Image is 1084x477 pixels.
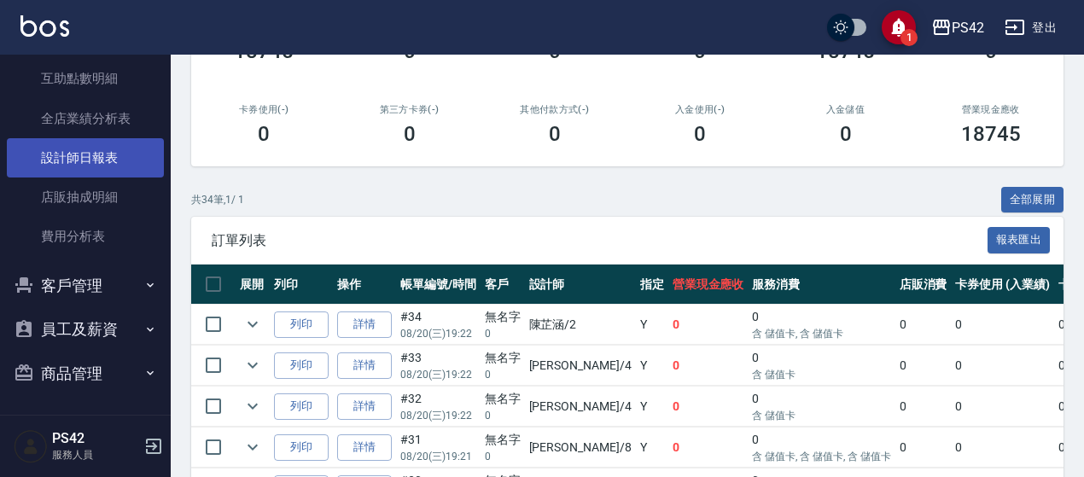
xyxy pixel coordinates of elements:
td: [PERSON_NAME] /8 [525,428,636,468]
h3: 0 [404,122,416,146]
th: 店販消費 [895,265,952,305]
a: 詳情 [337,434,392,461]
button: 列印 [274,352,329,379]
p: 含 儲值卡 [752,408,890,423]
div: 無名字 [485,308,521,326]
p: 08/20 (三) 19:22 [400,408,476,423]
td: 0 [895,305,952,345]
td: 陳芷涵 /2 [525,305,636,345]
td: Y [636,428,668,468]
img: Logo [20,15,69,37]
th: 列印 [270,265,333,305]
button: expand row [240,393,265,419]
h3: 0 [258,122,270,146]
td: 0 [748,346,895,386]
a: 報表匯出 [988,231,1051,247]
button: 列印 [274,434,329,461]
h2: 入金儲值 [793,104,897,115]
button: expand row [240,434,265,460]
a: 詳情 [337,352,392,379]
a: 費用分析表 [7,217,164,256]
td: 0 [668,387,749,427]
span: 1 [900,29,918,46]
h2: 其他付款方式(-) [503,104,607,115]
td: 0 [668,428,749,468]
img: Person [14,429,48,463]
a: 詳情 [337,311,392,338]
td: #32 [396,387,481,427]
div: 無名字 [485,390,521,408]
div: 無名字 [485,349,521,367]
span: 訂單列表 [212,232,988,249]
td: 0 [951,346,1054,386]
a: 互助點數明細 [7,59,164,98]
h5: PS42 [52,430,139,447]
p: 含 儲值卡 [752,367,890,382]
h3: 0 [694,122,706,146]
h3: 0 [549,122,561,146]
p: 共 34 筆, 1 / 1 [191,192,244,207]
td: 0 [748,428,895,468]
td: Y [636,346,668,386]
td: 0 [895,346,952,386]
a: 設計師日報表 [7,138,164,177]
h3: 0 [840,122,852,146]
button: 員工及薪資 [7,307,164,352]
td: 0 [951,387,1054,427]
td: #34 [396,305,481,345]
div: 無名字 [485,431,521,449]
th: 服務消費 [748,265,895,305]
button: 商品管理 [7,352,164,396]
button: 客戶管理 [7,264,164,308]
td: Y [636,305,668,345]
td: Y [636,387,668,427]
p: 含 儲值卡, 含 儲值卡 [752,326,890,341]
a: 全店業績分析表 [7,99,164,138]
td: 0 [668,305,749,345]
th: 指定 [636,265,668,305]
td: [PERSON_NAME] /4 [525,346,636,386]
button: 登出 [998,12,1064,44]
button: 全部展開 [1001,187,1064,213]
p: 0 [485,408,521,423]
h2: 第三方卡券(-) [357,104,461,115]
td: 0 [668,346,749,386]
td: 0 [895,428,952,468]
td: #31 [396,428,481,468]
th: 操作 [333,265,396,305]
a: 詳情 [337,393,392,420]
div: PS42 [952,17,984,38]
p: 08/20 (三) 19:21 [400,449,476,464]
td: 0 [951,305,1054,345]
button: 列印 [274,393,329,420]
td: 0 [748,387,895,427]
td: #33 [396,346,481,386]
button: PS42 [924,10,991,45]
p: 0 [485,449,521,464]
td: 0 [895,387,952,427]
p: 0 [485,367,521,382]
button: 報表匯出 [988,227,1051,253]
p: 含 儲值卡, 含 儲值卡, 含 儲值卡 [752,449,890,464]
h2: 入金使用(-) [648,104,752,115]
th: 設計師 [525,265,636,305]
th: 帳單編號/時間 [396,265,481,305]
p: 08/20 (三) 19:22 [400,326,476,341]
h2: 卡券使用(-) [212,104,316,115]
p: 服務人員 [52,447,139,462]
th: 卡券使用 (入業績) [951,265,1054,305]
th: 營業現金應收 [668,265,749,305]
h2: 營業現金應收 [939,104,1043,115]
p: 0 [485,326,521,341]
th: 展開 [236,265,270,305]
th: 客戶 [481,265,525,305]
td: 0 [748,305,895,345]
h3: 18745 [961,122,1021,146]
td: [PERSON_NAME] /4 [525,387,636,427]
button: save [882,10,916,44]
button: expand row [240,352,265,378]
button: 列印 [274,311,329,338]
a: 店販抽成明細 [7,177,164,217]
button: expand row [240,311,265,337]
td: 0 [951,428,1054,468]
